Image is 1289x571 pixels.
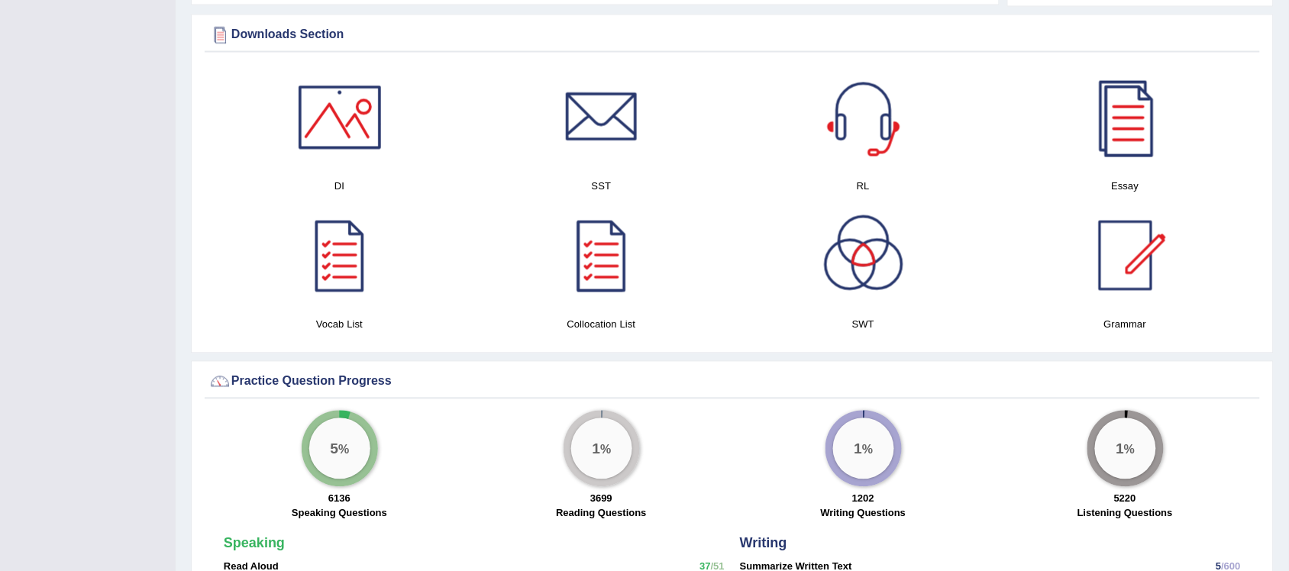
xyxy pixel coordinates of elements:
[852,493,874,505] strong: 1202
[224,536,285,551] strong: Speaking
[590,493,612,505] strong: 3699
[740,536,787,551] strong: Writing
[740,317,987,333] h4: SWT
[592,440,600,457] big: 1
[478,317,725,333] h4: Collocation List
[1077,506,1173,521] label: Listening Questions
[208,370,1256,393] div: Practice Question Progress
[478,179,725,195] h4: SST
[740,179,987,195] h4: RL
[854,440,862,457] big: 1
[216,179,463,195] h4: DI
[216,317,463,333] h4: Vocab List
[1095,418,1156,479] div: %
[309,418,370,479] div: %
[1116,440,1124,457] big: 1
[821,506,906,521] label: Writing Questions
[571,418,632,479] div: %
[1002,179,1249,195] h4: Essay
[292,506,387,521] label: Speaking Questions
[556,506,646,521] label: Reading Questions
[833,418,894,479] div: %
[328,493,351,505] strong: 6136
[208,24,1256,47] div: Downloads Section
[1114,493,1136,505] strong: 5220
[1002,317,1249,333] h4: Grammar
[330,440,338,457] big: 5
